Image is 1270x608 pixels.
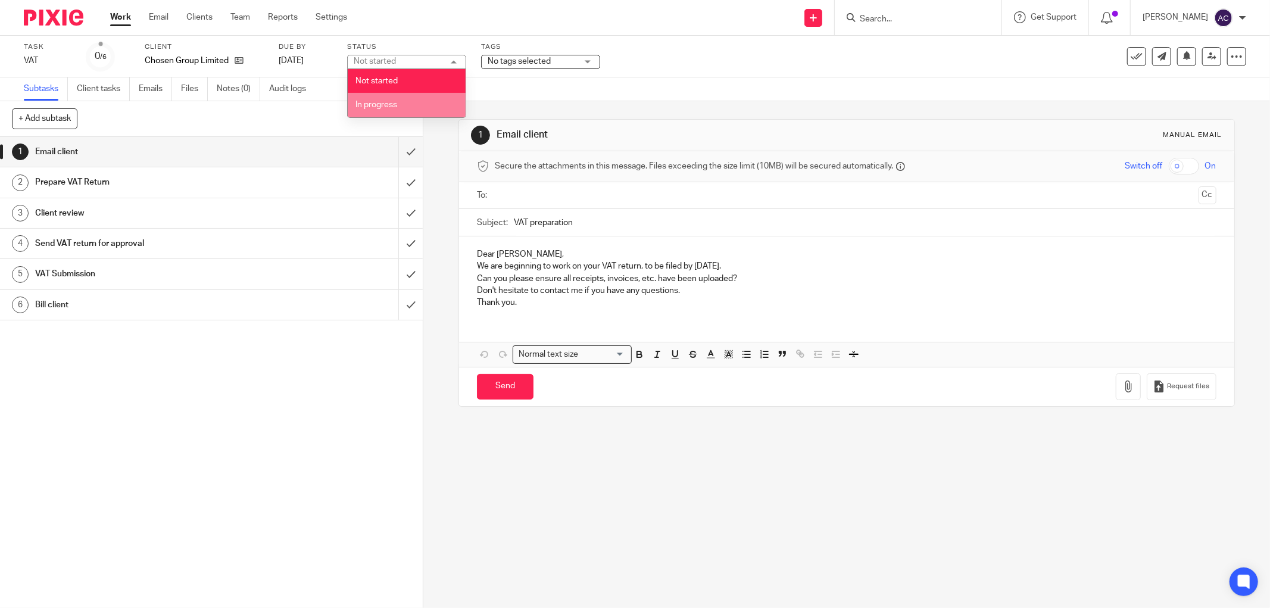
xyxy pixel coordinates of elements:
p: Can you please ensure all receipts, invoices, etc. have been uploaded? [477,273,1216,285]
h1: Send VAT return for approval [35,235,270,252]
p: Chosen Group Limited [145,55,229,67]
p: Don't hesitate to contact me if you have any questions. [477,285,1216,297]
a: Subtasks [24,77,68,101]
div: 4 [12,235,29,252]
a: Audit logs [269,77,315,101]
input: Search [859,14,966,25]
span: [DATE] [279,57,304,65]
div: 1 [471,126,490,145]
div: 2 [12,174,29,191]
img: svg%3E [1214,8,1233,27]
div: Search for option [513,345,632,364]
div: Manual email [1163,130,1222,140]
label: To: [477,189,490,201]
h1: Prepare VAT Return [35,173,270,191]
p: Thank you. [477,297,1216,308]
label: Tags [481,42,600,52]
span: On [1205,160,1216,172]
span: No tags selected [488,57,551,66]
img: Pixie [24,10,83,26]
a: Team [230,11,250,23]
a: Notes (0) [217,77,260,101]
a: Clients [186,11,213,23]
h1: Bill client [35,296,270,314]
p: [PERSON_NAME] [1143,11,1208,23]
button: Cc [1199,186,1216,204]
span: Request files [1168,382,1210,391]
div: VAT [24,55,71,67]
button: + Add subtask [12,108,77,129]
label: Subject: [477,217,508,229]
a: Client tasks [77,77,130,101]
input: Search for option [582,348,625,361]
label: Due by [279,42,332,52]
a: Work [110,11,131,23]
div: 5 [12,266,29,283]
div: Not started [354,57,396,66]
h1: Email client [35,143,270,161]
small: /6 [100,54,107,60]
a: Files [181,77,208,101]
div: 6 [12,297,29,313]
a: Emails [139,77,172,101]
span: Normal text size [516,348,581,361]
h1: VAT Submission [35,265,270,283]
input: Send [477,374,533,400]
div: 0 [95,49,107,63]
span: Get Support [1031,13,1076,21]
h1: Email client [497,129,872,141]
p: We are beginning to work on your VAT return, to be filed by [DATE]. [477,260,1216,272]
span: Secure the attachments in this message. Files exceeding the size limit (10MB) will be secured aut... [495,160,893,172]
h1: Client review [35,204,270,222]
a: Email [149,11,168,23]
label: Task [24,42,71,52]
label: Status [347,42,466,52]
button: Request files [1147,373,1216,400]
span: Switch off [1125,160,1163,172]
a: Reports [268,11,298,23]
p: Dear [PERSON_NAME], [477,248,1216,260]
span: In progress [355,101,397,109]
label: Client [145,42,264,52]
div: 1 [12,144,29,160]
div: 3 [12,205,29,222]
a: Settings [316,11,347,23]
span: Not started [355,77,398,85]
